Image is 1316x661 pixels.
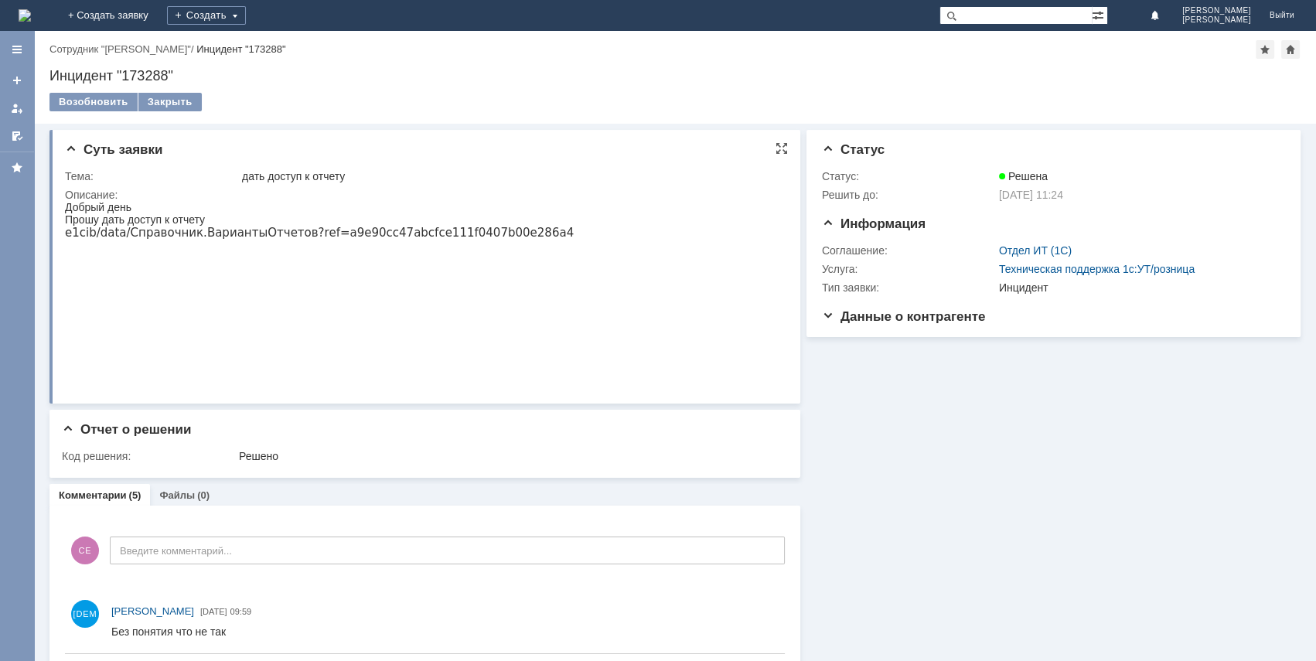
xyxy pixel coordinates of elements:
a: Техническая поддержка 1с:УТ/розница [999,263,1195,275]
a: Сотрудник "[PERSON_NAME]" [49,43,191,55]
a: Комментарии [59,489,127,501]
a: Мои заявки [5,96,29,121]
span: [PERSON_NAME] [1182,6,1251,15]
a: Создать заявку [5,68,29,93]
div: Инцидент "173288" [49,68,1301,83]
span: Решена [999,170,1048,182]
div: Создать [167,6,246,25]
div: (5) [129,489,141,501]
div: Решить до: [822,189,996,201]
div: Описание: [65,189,780,201]
a: Мои согласования [5,124,29,148]
div: (0) [197,489,210,501]
span: [DATE] 11:24 [999,189,1063,201]
span: 09:59 [230,607,252,616]
div: Инцидент [999,281,1277,294]
div: Сделать домашней страницей [1281,40,1300,59]
div: Соглашение: [822,244,996,257]
div: Услуга: [822,263,996,275]
img: logo [19,9,31,22]
span: Данные о контрагенте [822,309,986,324]
div: Тип заявки: [822,281,996,294]
div: Решено [239,450,777,462]
div: Статус: [822,170,996,182]
span: Статус [822,142,885,157]
span: Суть заявки [65,142,162,157]
div: / [49,43,196,55]
span: Расширенный поиск [1092,7,1107,22]
span: Информация [822,216,926,231]
div: дать доступ к отчету [242,170,777,182]
a: [PERSON_NAME] [111,604,194,619]
a: Файлы [159,489,195,501]
div: Инцидент "173288" [196,43,285,55]
a: Перейти на домашнюю страницу [19,9,31,22]
div: На всю страницу [776,142,788,155]
div: Добавить в избранное [1256,40,1274,59]
span: [DATE] [200,607,227,616]
div: Тема: [65,170,239,182]
span: СЕ [71,537,99,564]
a: Отдел ИТ (1С) [999,244,1072,257]
span: Отчет о решении [62,422,191,437]
div: Код решения: [62,450,236,462]
span: [PERSON_NAME] [111,605,194,617]
span: [PERSON_NAME] [1182,15,1251,25]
